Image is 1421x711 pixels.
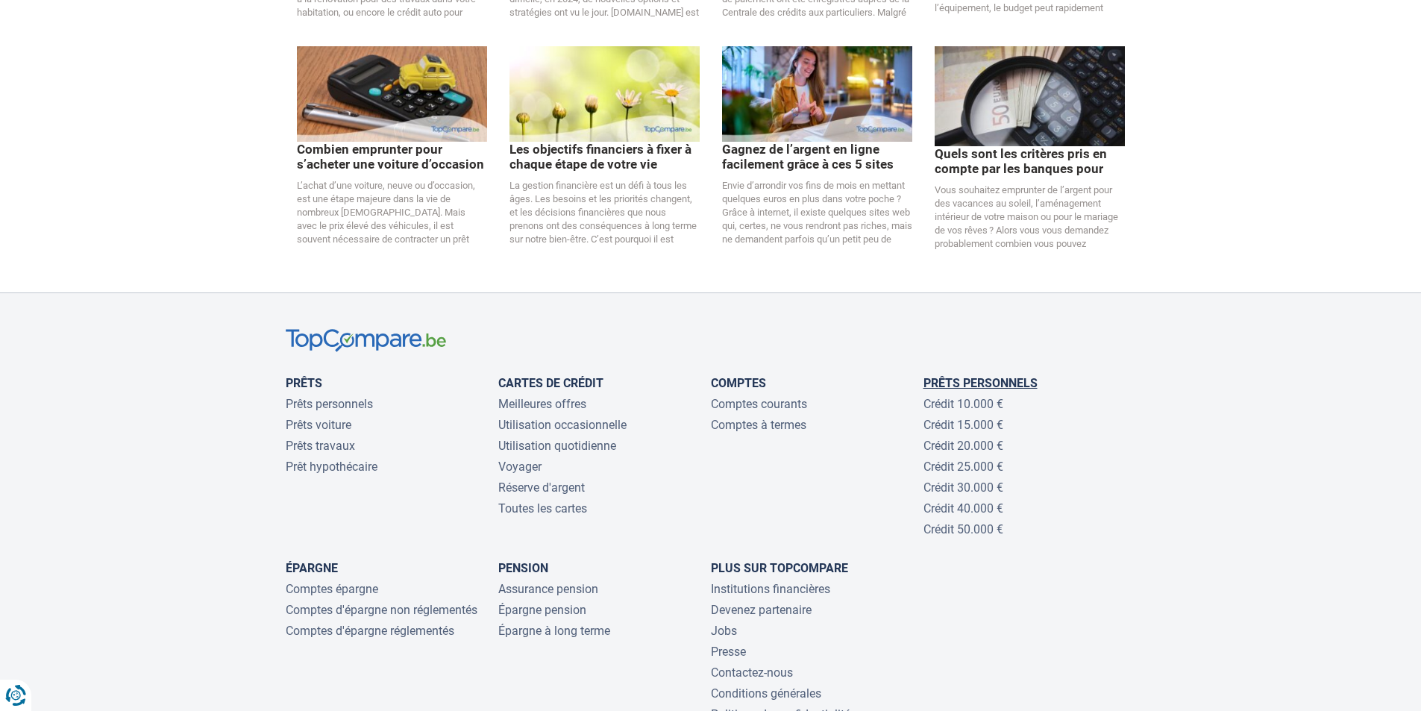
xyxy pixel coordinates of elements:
[711,561,848,575] a: Plus sur TopCompare
[498,582,598,596] a: Assurance pension
[923,522,1003,536] a: Crédit 50.000 €
[711,624,737,638] a: Jobs
[711,665,793,680] a: Contactez-nous
[711,686,821,701] a: Conditions générales
[498,624,610,638] a: Épargne à long terme
[286,439,355,453] a: Prêts travaux
[935,46,1125,145] img: Quels sont les critères pris en compte par les banques pour calculer votre crédit ?
[711,397,807,411] a: Comptes courants
[509,179,700,246] p: La gestion financière est un défi à tous les âges. Les besoins et les priorités changent, et les ...
[297,87,487,246] a: Combien emprunter pour s’acheter une voiture d’occasion ?L’achat d’une voiture, neuve ou d’occasi...
[711,376,766,390] a: Comptes
[923,376,1038,390] a: Prêts personnels
[286,561,338,575] a: Épargne
[923,460,1003,474] a: Crédit 25.000 €
[935,90,1125,251] a: Quels sont les critères pris en compte par les banques pour calculer votre crédit ?Vous souhaitez...
[286,624,454,638] a: Comptes d'épargne réglementés
[711,603,812,617] a: Devenez partenaire
[923,397,1003,411] a: Crédit 10.000 €
[498,501,587,516] a: Toutes les cartes
[509,46,700,142] img: Les objectifs financiers à fixer à chaque étape de votre vie
[498,460,542,474] a: Voyager
[935,184,1125,251] p: Vous souhaitez emprunter de l’argent pour des vacances au soleil, l’aménagement intérieur de votr...
[722,179,912,246] p: Envie d’arrondir vos fins de mois en mettant quelques euros en plus dans votre poche ? Grâce à in...
[923,418,1003,432] a: Crédit 15.000 €
[297,142,487,172] p: Combien emprunter pour s’acheter une voiture d’occasion ?
[498,397,586,411] a: Meilleures offres
[498,561,548,575] a: Pension
[498,376,603,390] a: Cartes de Crédit
[286,329,446,352] img: TopCompare
[509,87,700,246] a: Les objectifs financiers à fixer à chaque étape de votre vieLa gestion financière est un défi à t...
[297,179,487,246] p: L’achat d’une voiture, neuve ou d’occasion, est une étape majeure dans la vie de nombreux [DEMOGR...
[722,46,912,142] img: Gagnez de l’argent en ligne facilement grâce à ces 5 sites internet
[498,480,585,495] a: Réserve d'argent
[286,603,477,617] a: Comptes d'épargne non réglementés
[498,439,616,453] a: Utilisation quotidienne
[286,582,378,596] a: Comptes épargne
[711,582,830,596] a: Institutions financières
[923,480,1003,495] a: Crédit 30.000 €
[923,501,1003,516] a: Crédit 40.000 €
[711,645,746,659] a: Presse
[923,439,1003,453] a: Crédit 20.000 €
[722,87,912,246] a: Gagnez de l’argent en ligne facilement grâce à ces 5 sites internetEnvie d’arrondir vos fins de m...
[286,376,322,390] a: Prêts
[297,46,487,142] img: Combien emprunter pour s’acheter une voiture d’occasion ?
[286,397,373,411] a: Prêts personnels
[509,142,700,172] p: Les objectifs financiers à fixer à chaque étape de votre vie
[935,146,1125,176] p: Quels sont les critères pris en compte par les banques pour calculer votre crédit ?
[722,142,912,172] p: Gagnez de l’argent en ligne facilement grâce à ces 5 sites internet
[498,603,586,617] a: Épargne pension
[498,418,627,432] a: Utilisation occasionnelle
[286,418,351,432] a: Prêts voiture
[711,418,806,432] a: Comptes à termes
[286,460,377,474] a: Prêt hypothécaire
